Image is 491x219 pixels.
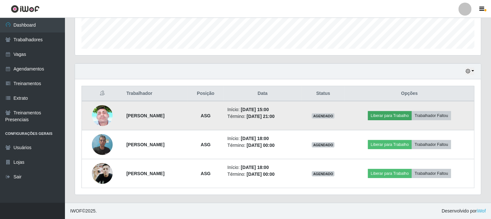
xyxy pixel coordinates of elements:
li: Início: [227,164,297,171]
li: Término: [227,142,297,149]
button: Trabalhador Faltou [412,140,451,149]
button: Liberar para Trabalho [368,140,412,149]
time: [DATE] 15:00 [241,107,269,112]
span: AGENDADO [312,171,334,176]
time: [DATE] 18:00 [241,165,269,170]
img: 1730639416659.jpeg [92,160,113,187]
time: [DATE] 00:00 [247,143,275,148]
button: Liberar para Trabalho [368,169,412,178]
span: AGENDADO [312,113,334,119]
li: Término: [227,171,297,178]
th: Trabalhador [122,86,188,101]
button: Trabalhador Faltou [412,169,451,178]
strong: [PERSON_NAME] [126,171,164,176]
img: 1754604170144.jpeg [92,131,113,158]
strong: ASG [201,171,210,176]
th: Opções [345,86,474,101]
img: CoreUI Logo [11,5,40,13]
button: Trabalhador Faltou [412,111,451,120]
time: [DATE] 00:00 [247,172,275,177]
img: 1747667831516.jpeg [92,93,113,139]
span: AGENDADO [312,142,334,148]
span: IWOF [70,208,82,213]
strong: [PERSON_NAME] [126,142,164,147]
span: © 2025 . [70,208,97,214]
span: Desenvolvido por [442,208,486,214]
strong: ASG [201,113,210,118]
strong: [PERSON_NAME] [126,113,164,118]
time: [DATE] 18:00 [241,136,269,141]
th: Posição [188,86,223,101]
li: Início: [227,106,297,113]
time: [DATE] 21:00 [247,114,275,119]
li: Início: [227,135,297,142]
th: Data [223,86,301,101]
strong: ASG [201,142,210,147]
button: Liberar para Trabalho [368,111,412,120]
th: Status [302,86,345,101]
a: iWof [477,208,486,213]
li: Término: [227,113,297,120]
